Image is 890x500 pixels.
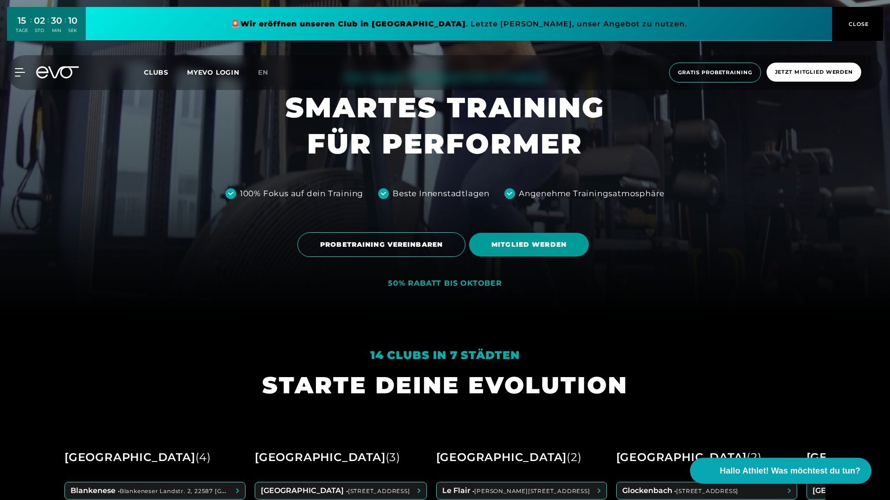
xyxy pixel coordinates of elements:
[775,68,853,76] span: Jetzt Mitglied werden
[51,14,62,27] div: 30
[30,15,32,39] div: :
[262,370,628,400] h1: STARTE DEINE EVOLUTION
[34,14,45,27] div: 02
[832,7,883,41] button: CLOSE
[764,63,864,83] a: Jetzt Mitglied werden
[16,14,28,27] div: 15
[240,188,363,200] div: 100% Fokus auf dein Training
[47,15,49,39] div: :
[616,447,762,468] div: [GEOGRAPHIC_DATA]
[567,450,581,464] span: ( 2 )
[64,447,211,468] div: [GEOGRAPHIC_DATA]
[370,348,520,362] em: 14 Clubs in 7 Städten
[666,63,764,83] a: Gratis Probetraining
[720,465,860,477] span: Hallo Athlet! Was möchtest du tun?
[469,226,593,263] a: MITGLIED WERDEN
[846,20,869,28] span: CLOSE
[255,447,400,468] div: [GEOGRAPHIC_DATA]
[320,240,443,250] span: PROBETRAINING VEREINBAREN
[68,27,77,34] div: SEK
[388,279,502,288] div: 50% RABATT BIS OKTOBER
[64,15,66,39] div: :
[297,225,469,264] a: PROBETRAINING VEREINBAREN
[285,90,605,162] h1: SMARTES TRAINING FÜR PERFORMER
[678,69,752,77] span: Gratis Probetraining
[436,447,582,468] div: [GEOGRAPHIC_DATA]
[68,14,77,27] div: 10
[690,458,871,484] button: Hallo Athlet! Was möchtest du tun?
[491,240,567,250] span: MITGLIED WERDEN
[393,188,490,200] div: Beste Innenstadtlagen
[144,68,168,77] span: Clubs
[187,68,239,77] a: MYEVO LOGIN
[258,67,279,78] a: en
[144,68,187,77] a: Clubs
[195,450,211,464] span: ( 4 )
[747,450,761,464] span: ( 2 )
[519,188,664,200] div: Angenehme Trainingsatmosphäre
[34,27,45,34] div: STD
[16,27,28,34] div: TAGE
[258,68,268,77] span: en
[386,450,400,464] span: ( 3 )
[51,27,62,34] div: MIN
